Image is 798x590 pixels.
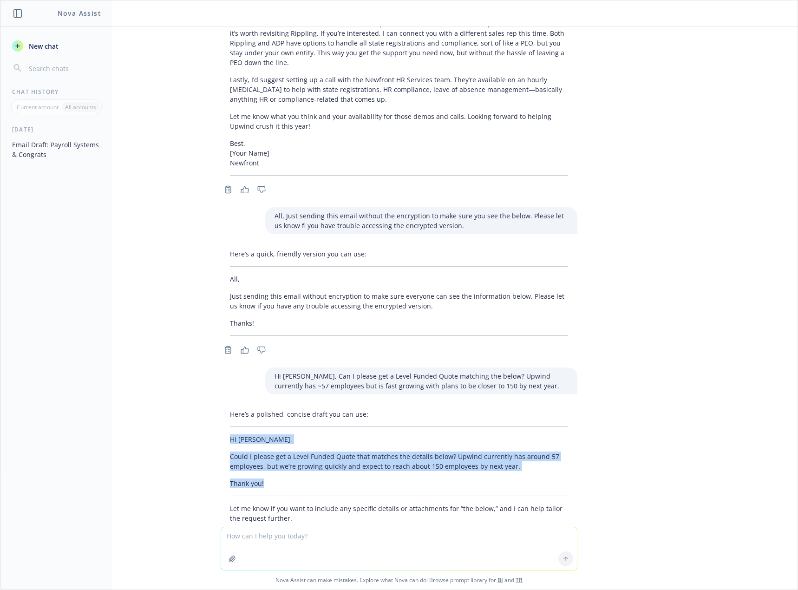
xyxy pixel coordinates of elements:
[1,125,112,133] div: [DATE]
[27,41,59,51] span: New chat
[230,291,568,311] p: Just sending this email without encryption to make sure everyone can see the information below. P...
[230,75,568,104] p: Lastly, I’d suggest setting up a call with the Newfront HR Services team. They’re available on an...
[4,570,794,590] span: Nova Assist can make mistakes. Explore what Nova can do: Browse prompt library for and
[224,185,232,194] svg: Copy to clipboard
[230,452,568,471] p: Could I please get a Level Funded Quote that matches the details below? Upwind currently has arou...
[230,19,568,67] p: I’d recommend we start demos next week to keep the timeline on track for a 1/1 implementation. I ...
[17,103,59,111] p: Current account
[1,88,112,96] div: Chat History
[27,62,101,75] input: Search chats
[224,346,232,354] svg: Copy to clipboard
[275,211,568,230] p: All, Just sending this email without the encryption to make sure you see the below. Please let us...
[254,343,269,356] button: Thumbs down
[516,576,523,584] a: TR
[230,504,568,523] p: Let me know if you want to include any specific details or attachments for “the below,” and I can...
[230,434,568,444] p: Hi [PERSON_NAME],
[230,318,568,328] p: Thanks!
[497,576,503,584] a: BI
[275,371,568,391] p: Hi [PERSON_NAME], Can I please get a Level Funded Quote matching the below? Upwind currently has ...
[230,249,568,259] p: Here’s a quick, friendly version you can use:
[254,183,269,196] button: Thumbs down
[230,138,568,168] p: Best, [Your Name] Newfront
[8,38,105,54] button: New chat
[230,479,568,488] p: Thank you!
[8,137,105,162] button: Email Draft: Payroll Systems & Congrats
[230,409,568,419] p: Here’s a polished, concise draft you can use:
[230,111,568,131] p: Let me know what you think and your availability for those demos and calls. Looking forward to he...
[58,8,101,18] h1: Nova Assist
[230,274,568,284] p: All,
[65,103,96,111] p: All accounts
